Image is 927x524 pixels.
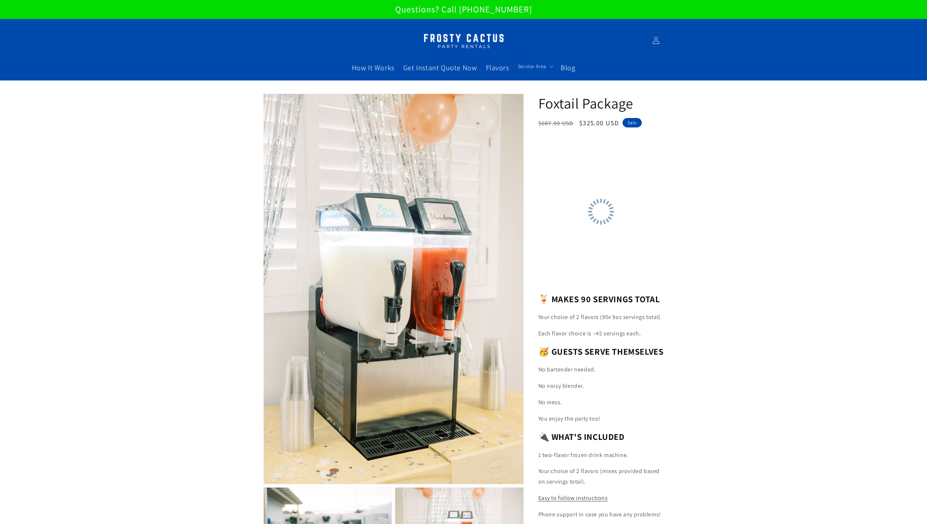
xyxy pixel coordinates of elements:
[486,63,509,72] span: Flavors
[538,346,664,357] b: 🥳 GUESTS SERVE THEMSELVES
[514,59,556,74] summary: Service Area
[352,63,394,72] span: How It Works
[556,59,580,77] a: Blog
[561,63,575,72] span: Blog
[538,451,628,459] span: 1 two-flavor frozen drink machine.
[538,494,608,502] a: Easy to follow instructions
[418,29,509,52] img: Margarita Machine Rental in Scottsdale, Phoenix, Tempe, Chandler, Gilbert, Mesa and Maricopa
[579,119,619,127] span: $325.00 USD
[403,63,477,72] span: Get Instant Quote Now
[518,63,546,70] span: Service Area
[538,415,601,422] span: You enjoy the party too!
[538,398,562,406] span: No mess.
[538,330,641,337] span: Each flavor choice is ~45 servings each.
[482,59,514,77] a: Flavors
[538,119,574,127] s: $687.00 USD
[347,59,399,77] a: How It Works
[538,382,584,390] span: No noisy blender.
[538,313,661,321] span: Your choice of 2 flavors (90x 9oz servings total)
[538,467,660,485] span: Your choice of 2 flavors (mixes provided based on servings total).
[538,94,664,113] h1: Foxtail Package
[622,118,642,127] span: Sale
[538,293,660,305] b: 🍹 MAKES 90 SERVINGS TOTAL
[538,431,625,442] b: 🔌 WHAT'S INCLUDED
[538,511,661,518] span: Phone support in case you have any problems!
[399,59,482,77] a: Get Instant Quote Now
[538,366,596,373] span: ​​No bartender needed.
